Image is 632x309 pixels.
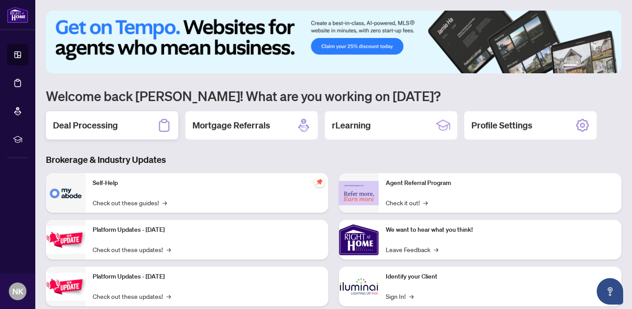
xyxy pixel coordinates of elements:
p: Agent Referral Program [386,178,614,188]
h2: Mortgage Referrals [192,119,270,132]
p: Platform Updates - [DATE] [93,272,321,282]
img: logo [7,7,28,23]
img: Agent Referral Program [339,181,379,205]
img: We want to hear what you think! [339,220,379,260]
img: Self-Help [46,173,86,213]
p: Identify your Client [386,272,614,282]
button: 1 [563,64,577,68]
button: 5 [602,64,606,68]
a: Check out these updates!→ [93,245,171,254]
button: 3 [588,64,591,68]
span: pushpin [314,177,325,187]
a: Sign In!→ [386,291,414,301]
a: Check out these guides!→ [93,198,167,207]
span: → [166,291,171,301]
img: Slide 0 [46,11,621,73]
a: Check out these updates!→ [93,291,171,301]
span: → [166,245,171,254]
p: We want to hear what you think! [386,225,614,235]
button: 4 [595,64,598,68]
img: Platform Updates - July 8, 2025 [46,273,86,301]
a: Check it out!→ [386,198,428,207]
h2: rLearning [332,119,371,132]
span: → [162,198,167,207]
span: → [434,245,438,254]
h3: Brokerage & Industry Updates [46,154,621,166]
a: Leave Feedback→ [386,245,438,254]
span: NK [12,285,23,298]
h2: Profile Settings [471,119,532,132]
p: Self-Help [93,178,321,188]
button: Open asap [597,278,623,305]
span: → [423,198,428,207]
h2: Deal Processing [53,119,118,132]
img: Identify your Client [339,267,379,306]
h1: Welcome back [PERSON_NAME]! What are you working on [DATE]? [46,87,621,104]
span: → [409,291,414,301]
img: Platform Updates - July 21, 2025 [46,226,86,254]
button: 6 [609,64,613,68]
button: 2 [581,64,584,68]
p: Platform Updates - [DATE] [93,225,321,235]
